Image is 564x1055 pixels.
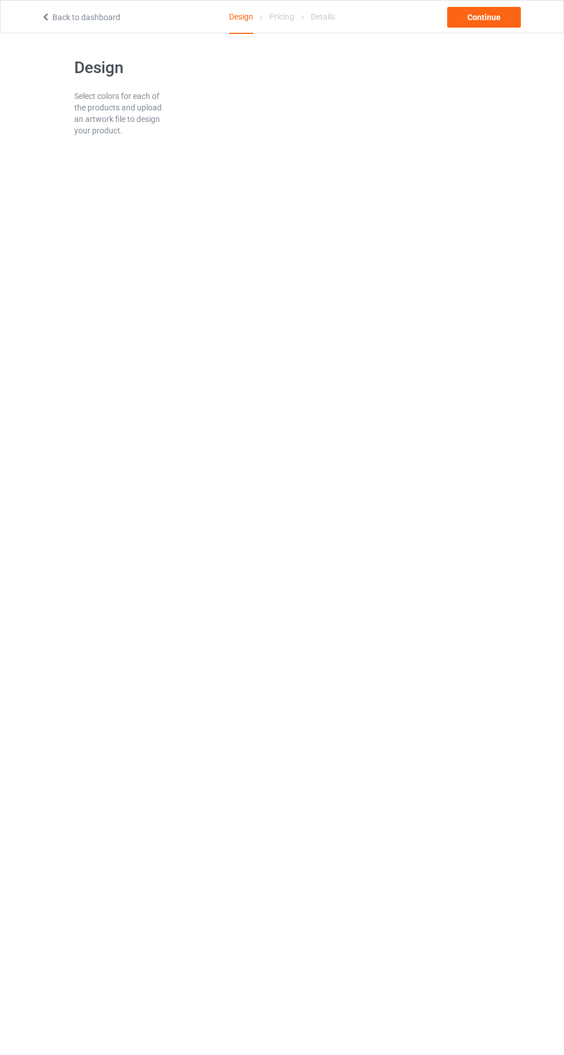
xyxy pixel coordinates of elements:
[74,58,166,78] h1: Design
[229,1,253,34] div: Design
[269,1,294,33] div: Pricing
[41,13,120,22] a: Back to dashboard
[74,90,166,136] div: Select colors for each of the products and upload an artwork file to design your product.
[311,1,335,33] div: Details
[447,7,521,28] div: Continue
